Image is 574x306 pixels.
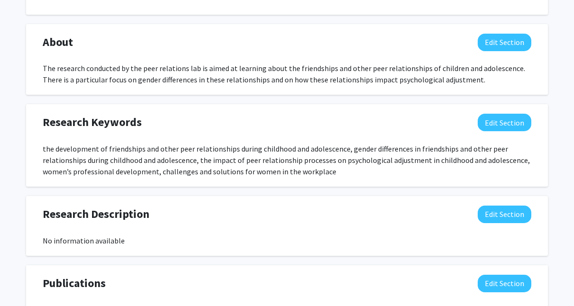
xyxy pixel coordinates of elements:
button: Edit Research Keywords [478,114,531,131]
div: the development of friendships and other peer relationships during childhood and adolescence, gen... [43,143,531,177]
span: Research Keywords [43,114,142,131]
button: Edit Publications [478,275,531,292]
span: Publications [43,275,106,292]
div: No information available [43,235,531,246]
button: Edit About [478,34,531,51]
span: Research Description [43,206,149,223]
iframe: Chat [7,263,40,299]
button: Edit Research Description [478,206,531,223]
span: About [43,34,73,51]
div: The research conducted by the peer relations lab is aimed at learning about the friendships and o... [43,63,531,85]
